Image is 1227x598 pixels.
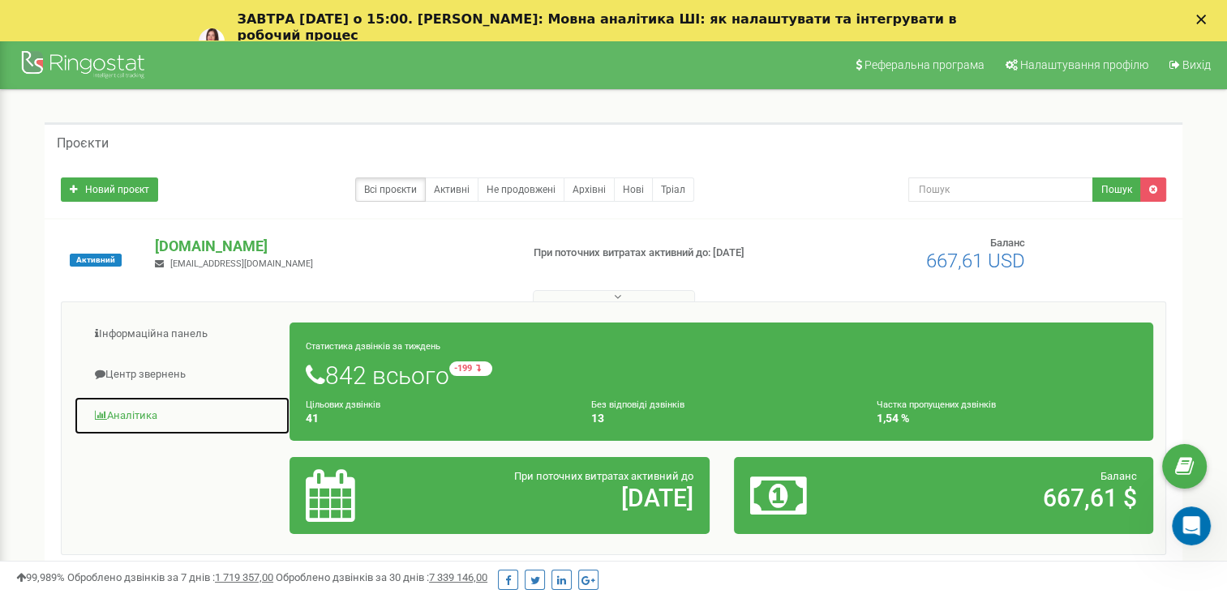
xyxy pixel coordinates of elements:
[306,399,380,410] small: Цільових дзвінків
[306,341,440,352] small: Статистика дзвінків за тиждень
[1100,470,1137,482] span: Баланс
[215,571,273,583] u: 1 719 357,00
[1172,506,1211,545] iframe: Intercom live chat
[534,246,792,261] p: При поточних витратах активний до: [DATE]
[864,58,985,71] span: Реферальна програма
[443,485,693,511] h2: [DATE]
[449,361,492,376] small: -199
[876,399,995,410] small: Частка пропущених дзвінків
[1092,177,1141,202] button: Пошук
[355,177,426,202] a: Всі проєкти
[478,177,564,202] a: Не продовжені
[276,571,487,583] span: Оброблено дзвінків за 30 днів :
[926,250,1025,272] span: 667,61 USD
[306,361,1137,389] h1: 842 всього
[1159,41,1219,89] a: Вихід
[74,396,290,436] a: Аналiтика
[876,412,1137,425] h4: 1,54 %
[74,314,290,354] a: Інформаційна панель
[306,412,567,425] h4: 41
[564,177,615,202] a: Архівні
[1020,58,1148,71] span: Налаштування профілю
[238,11,957,43] b: ЗАВТРА [DATE] о 15:00. [PERSON_NAME]: Мовна аналітика ШІ: як налаштувати та інтегрувати в робочий...
[591,399,684,410] small: Без відповіді дзвінків
[425,177,478,202] a: Активні
[155,236,507,257] p: [DOMAIN_NAME]
[16,571,65,583] span: 99,989%
[74,355,290,395] a: Центр звернень
[199,28,225,54] img: Profile image for Yuliia
[429,571,487,583] u: 7 339 146,00
[887,485,1137,511] h2: 667,61 $
[1182,58,1211,71] span: Вихід
[845,41,993,89] a: Реферальна програма
[61,177,158,202] a: Новий проєкт
[995,41,1156,89] a: Налаштування профілю
[614,177,653,202] a: Нові
[990,237,1025,249] span: Баланс
[591,412,852,425] h4: 13
[70,254,122,267] span: Активний
[652,177,694,202] a: Тріал
[170,258,313,269] span: [EMAIL_ADDRESS][DOMAIN_NAME]
[1196,15,1212,24] div: Закрити
[514,470,693,482] span: При поточних витратах активний до
[67,571,273,583] span: Оброблено дзвінків за 7 днів :
[908,177,1093,202] input: Пошук
[57,136,109,151] h5: Проєкти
